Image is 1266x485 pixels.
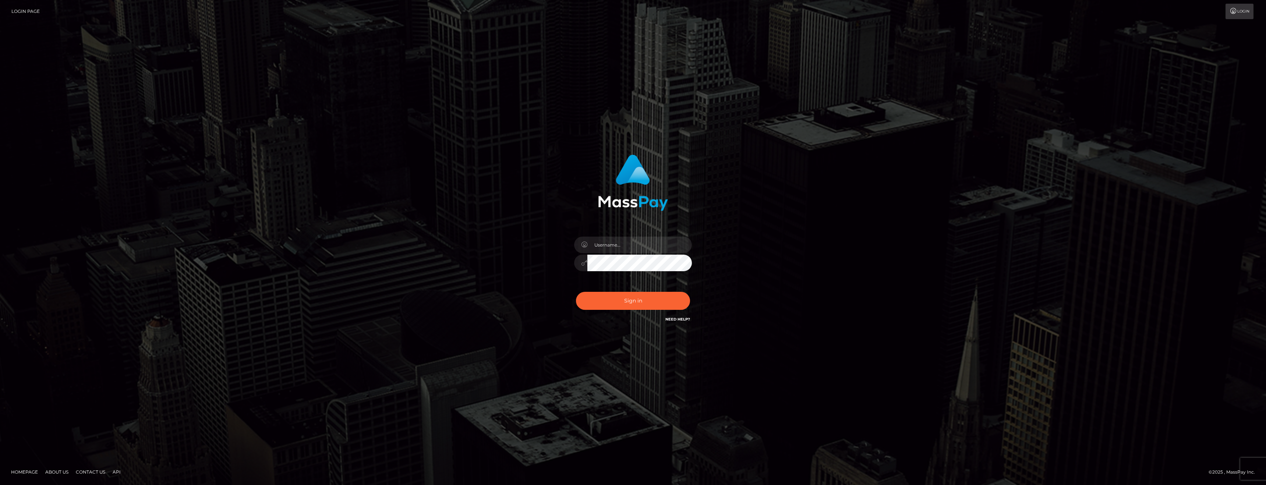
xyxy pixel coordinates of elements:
button: Sign in [576,292,690,310]
input: Username... [587,237,692,253]
a: About Us [42,466,71,478]
a: Login [1226,4,1253,19]
div: © 2025 , MassPay Inc. [1209,468,1260,476]
img: MassPay Login [598,155,668,211]
a: Contact Us [73,466,108,478]
a: API [110,466,124,478]
a: Homepage [8,466,41,478]
a: Need Help? [665,317,690,322]
a: Login Page [11,4,40,19]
